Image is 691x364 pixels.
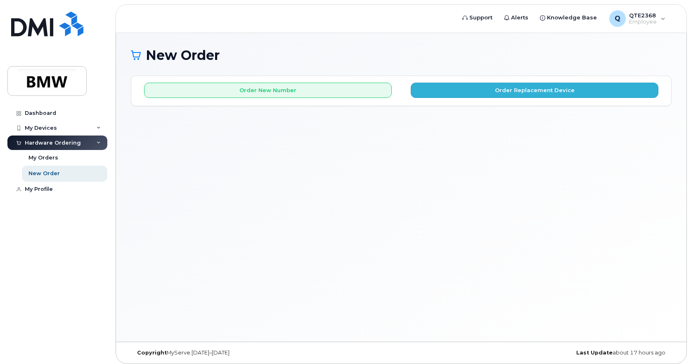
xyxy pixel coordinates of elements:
[137,350,167,356] strong: Copyright
[144,83,392,98] button: Order New Number
[491,350,672,356] div: about 17 hours ago
[576,350,613,356] strong: Last Update
[655,328,685,358] iframe: Messenger Launcher
[131,48,672,62] h1: New Order
[131,350,311,356] div: MyServe [DATE]–[DATE]
[411,83,658,98] button: Order Replacement Device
